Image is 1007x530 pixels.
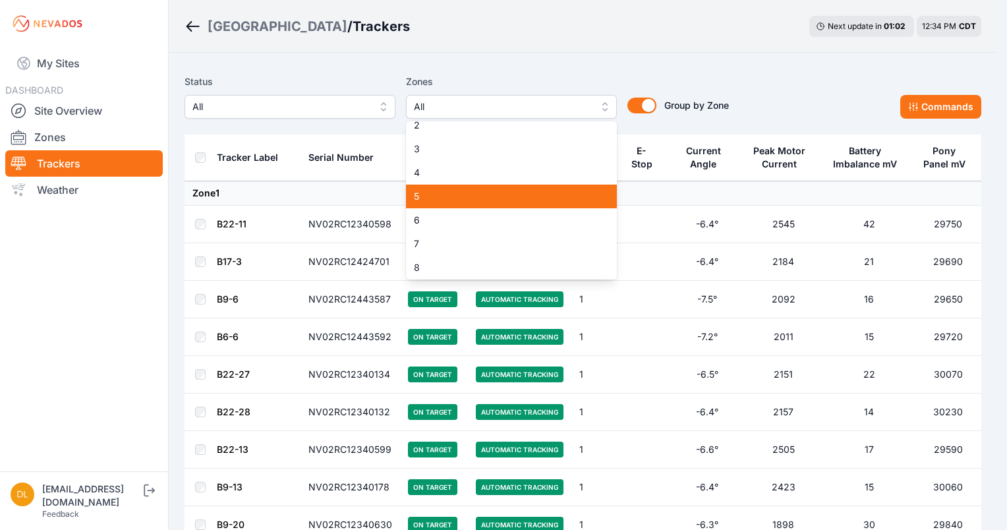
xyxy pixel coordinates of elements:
[406,95,617,119] button: All
[414,237,593,250] span: 7
[414,119,593,132] span: 2
[414,166,593,179] span: 4
[414,261,593,274] span: 8
[414,214,593,227] span: 6
[414,99,590,115] span: All
[406,121,617,280] div: All
[414,190,593,203] span: 5
[414,142,593,156] span: 3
